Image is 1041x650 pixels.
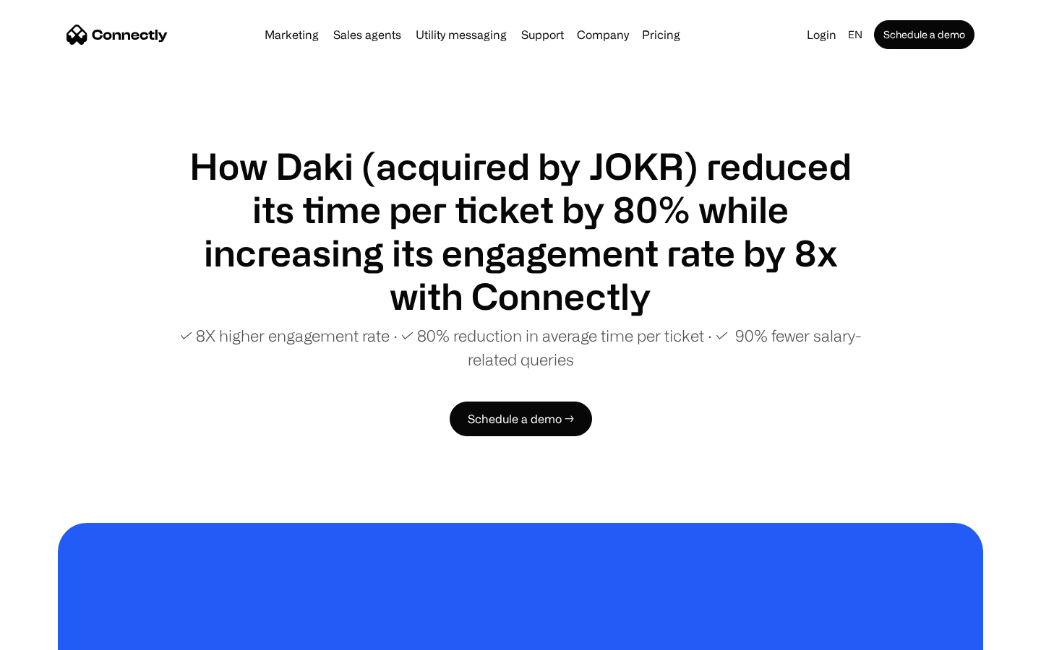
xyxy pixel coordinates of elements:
[410,29,513,40] a: Utility messaging
[14,623,87,645] aside: Language selected: English
[801,25,842,45] a: Login
[848,25,862,45] div: en
[259,29,325,40] a: Marketing
[173,324,867,371] p: ✓ 8X higher engagement rate ∙ ✓ 80% reduction in average time per ticket ∙ ✓ 90% fewer salary-rel...
[173,144,867,318] h1: How Daki (acquired by JOKR) reduced its time per ticket by 80% while increasing its engagement ra...
[327,29,407,40] a: Sales agents
[636,29,686,40] a: Pricing
[577,25,629,45] div: Company
[450,402,592,436] a: Schedule a demo →
[874,20,974,49] a: Schedule a demo
[29,625,87,645] ul: Language list
[515,29,570,40] a: Support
